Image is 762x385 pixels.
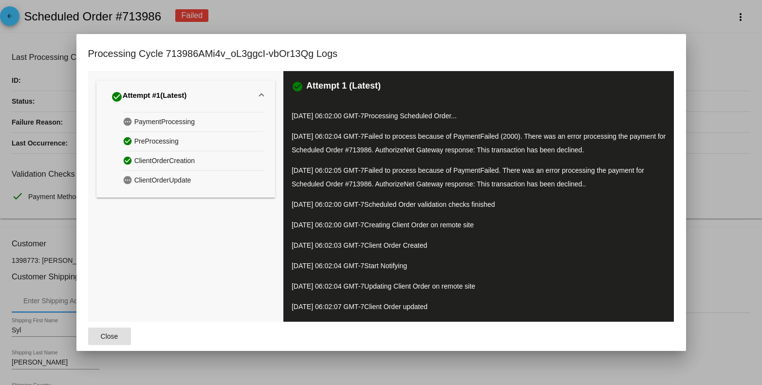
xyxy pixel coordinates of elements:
p: [DATE] 06:02:04 GMT-7 [292,259,666,273]
span: Updating Client Order on remote site [364,282,475,290]
span: ClientOrderCreation [134,153,195,168]
span: Start Notifying [364,262,407,270]
mat-icon: pending [123,114,134,128]
div: Attempt #1 [111,89,187,105]
span: Close [101,332,118,340]
mat-icon: check_circle [111,91,123,103]
h3: Attempt 1 (Latest) [306,81,381,92]
mat-icon: check_circle [123,153,134,167]
span: ClientOrderUpdate [134,173,191,188]
p: [DATE] 06:02:00 GMT-7 [292,109,666,123]
mat-icon: pending [123,173,134,187]
h1: Processing Cycle 713986AMi4v_oL3ggcI-vbOr13Qg Logs [88,46,338,61]
p: [DATE] 06:02:03 GMT-7 [292,238,666,252]
span: Client Order Created [364,241,427,249]
p: [DATE] 06:02:00 GMT-7 [292,198,666,211]
p: [DATE] 06:02:07 GMT-7 [292,300,666,313]
span: Scheduled Order validation checks finished [364,201,495,208]
span: Failed to process because of PaymentFailed (2000). There was an error processing the payment for ... [292,132,666,154]
span: PaymentProcessing [134,114,195,129]
p: [DATE] 06:02:04 GMT-7 [292,129,666,157]
button: Close dialog [88,328,131,345]
mat-expansion-panel-header: Attempt #1(Latest) [96,81,275,112]
p: [DATE] 06:02:07 GMT-7 [292,320,666,334]
div: Attempt #1(Latest) [96,112,275,197]
mat-icon: check_circle [292,81,303,92]
p: [DATE] 06:02:05 GMT-7 [292,164,666,191]
p: [DATE] 06:02:00 GMT-7 [292,218,666,232]
span: PreProcessing [134,134,179,149]
span: Creating Client Order on remote site [364,221,474,229]
mat-icon: check_circle [123,134,134,148]
p: [DATE] 06:02:04 GMT-7 [292,279,666,293]
span: Failed to process because of PaymentFailed. There was an error processing the payment for Schedul... [292,166,644,188]
span: Processing Scheduled Order... [364,112,457,120]
span: Client Order updated [364,303,427,311]
span: (Latest) [160,91,186,103]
